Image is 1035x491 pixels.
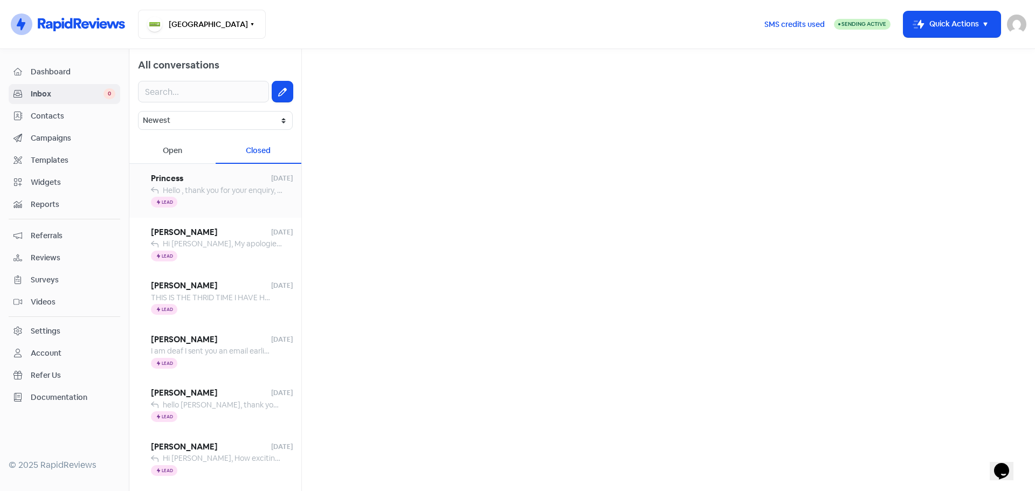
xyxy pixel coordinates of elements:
span: Lead [162,468,173,473]
span: [PERSON_NAME] [151,226,271,239]
a: Settings [9,321,120,341]
a: Sending Active [834,18,891,31]
span: Inbox [31,88,103,100]
a: Inbox 0 [9,84,120,104]
a: Referrals [9,226,120,246]
span: Surveys [31,274,115,286]
span: Reports [31,199,115,210]
a: Campaigns [9,128,120,148]
span: Sending Active [841,20,886,27]
iframe: chat widget [990,448,1024,480]
span: Hi [PERSON_NAME], My apologies for the phone not working. I have just tried to give you a call if... [163,239,929,248]
div: © 2025 RapidReviews [9,459,120,472]
span: [PERSON_NAME] [151,387,271,399]
span: 0 [103,88,115,99]
span: SMS credits used [764,19,825,30]
span: Dashboard [31,66,115,78]
a: Videos [9,292,120,312]
span: Lead [162,361,173,365]
div: Settings [31,326,60,337]
span: I am deaf I sent you an email earlier. I have 3 cats need a vet for yearly examination I am a sen... [151,346,764,356]
span: Hello , thank you for your enquiry, As this is a specialist surgery, we would require a consultat... [163,185,943,195]
a: Dashboard [9,62,120,82]
span: [PERSON_NAME] [151,280,271,292]
span: Lead [162,200,173,204]
a: Surveys [9,270,120,290]
span: Lead [162,307,173,312]
span: [DATE] [271,442,293,452]
a: Templates [9,150,120,170]
span: Videos [31,296,115,308]
span: Contacts [31,110,115,122]
span: [PERSON_NAME] [151,441,271,453]
span: Referrals [31,230,115,241]
a: Widgets [9,172,120,192]
a: Refer Us [9,365,120,385]
a: Reports [9,195,120,215]
button: [GEOGRAPHIC_DATA] [138,10,266,39]
span: Documentation [31,392,115,403]
span: [PERSON_NAME] [151,334,271,346]
span: Reviews [31,252,115,264]
span: Princess [151,172,271,185]
span: Refer Us [31,370,115,381]
span: [DATE] [271,388,293,398]
div: Open [129,139,216,164]
button: Quick Actions [903,11,1000,37]
span: THIS IS THE THRID TIME I HAVE HAD TO ASK THIS PRACTICE TO REMOVE MY EMAILS FROM THE NEWSLETTERS A... [151,293,957,302]
img: User [1007,15,1026,34]
input: Search... [138,81,269,102]
span: Widgets [31,177,115,188]
span: Lead [162,414,173,419]
a: Contacts [9,106,120,126]
span: [DATE] [271,227,293,237]
span: [DATE] [271,335,293,344]
a: SMS credits used [755,18,834,29]
div: Closed [216,139,302,164]
span: [DATE] [271,281,293,291]
a: Account [9,343,120,363]
span: Lead [162,254,173,258]
span: Campaigns [31,133,115,144]
span: [DATE] [271,174,293,183]
span: Hi [PERSON_NAME], How exciting! I have just tried to give you a call, please give us a call back ... [163,453,934,463]
span: All conversations [138,59,219,71]
span: Templates [31,155,115,166]
a: Reviews [9,248,120,268]
a: Documentation [9,388,120,407]
div: Account [31,348,61,359]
